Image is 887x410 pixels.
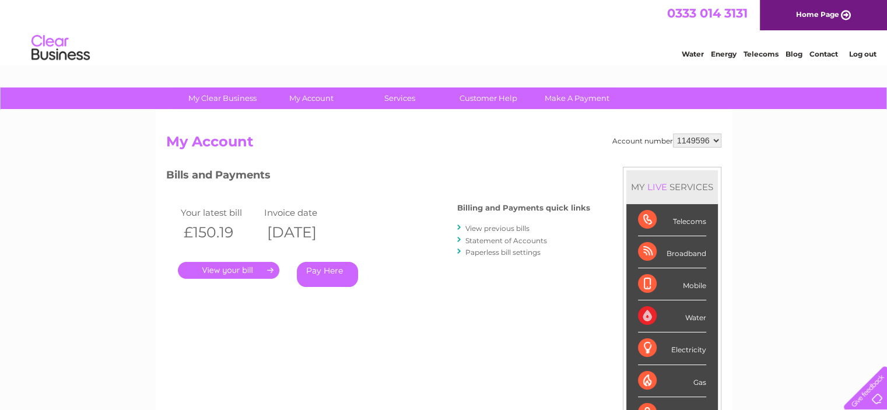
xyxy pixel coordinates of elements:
[465,224,530,233] a: View previous bills
[744,50,779,58] a: Telecoms
[638,268,706,300] div: Mobile
[465,236,547,245] a: Statement of Accounts
[711,50,737,58] a: Energy
[465,248,541,257] a: Paperless bill settings
[178,205,262,220] td: Your latest bill
[645,181,669,192] div: LIVE
[667,6,748,20] a: 0333 014 3131
[261,205,345,220] td: Invoice date
[297,262,358,287] a: Pay Here
[638,332,706,365] div: Electricity
[440,87,537,109] a: Customer Help
[638,204,706,236] div: Telecoms
[849,50,876,58] a: Log out
[809,50,838,58] a: Contact
[178,262,279,279] a: .
[261,220,345,244] th: [DATE]
[638,300,706,332] div: Water
[786,50,802,58] a: Blog
[352,87,448,109] a: Services
[178,220,262,244] th: £150.19
[169,6,720,57] div: Clear Business is a trading name of Verastar Limited (registered in [GEOGRAPHIC_DATA] No. 3667643...
[166,167,590,187] h3: Bills and Payments
[263,87,359,109] a: My Account
[31,30,90,66] img: logo.png
[457,204,590,212] h4: Billing and Payments quick links
[166,134,721,156] h2: My Account
[612,134,721,148] div: Account number
[682,50,704,58] a: Water
[638,236,706,268] div: Broadband
[529,87,625,109] a: Make A Payment
[626,170,718,204] div: MY SERVICES
[174,87,271,109] a: My Clear Business
[638,365,706,397] div: Gas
